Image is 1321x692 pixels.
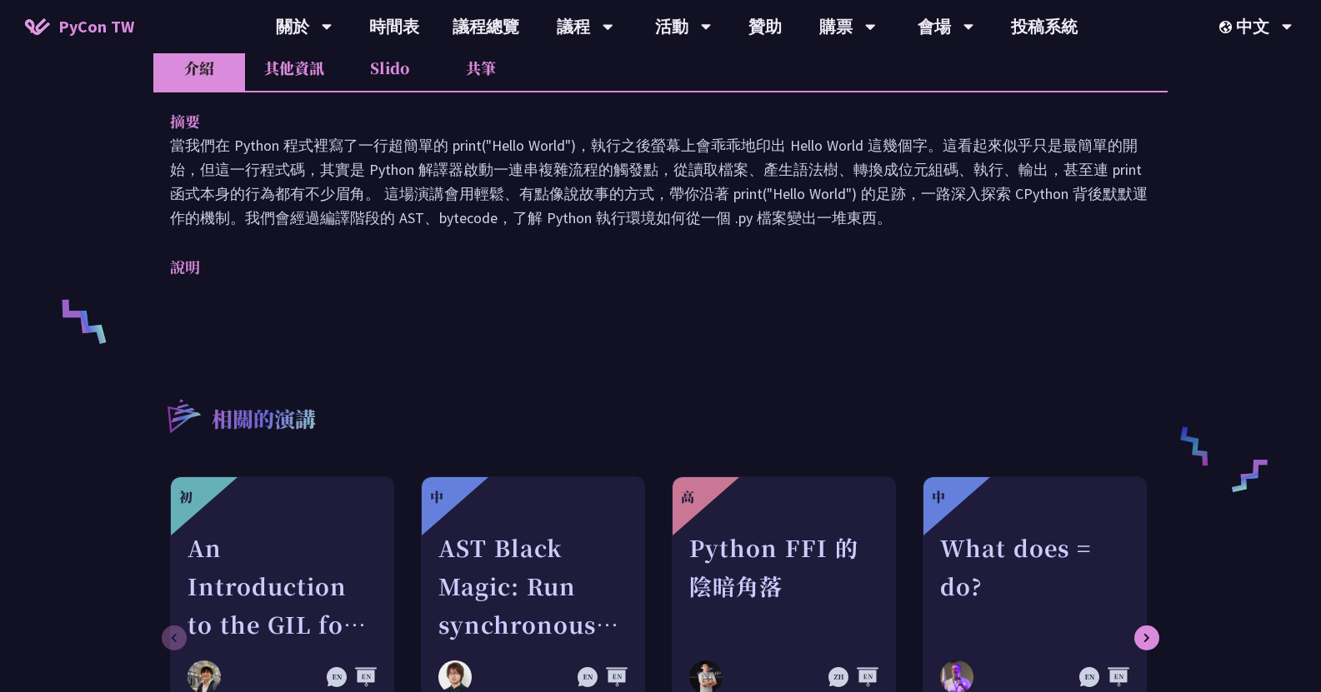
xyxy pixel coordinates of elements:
[689,529,878,644] div: Python FFI 的陰暗角落
[430,487,443,507] div: 中
[179,487,193,507] div: 初
[681,487,694,507] div: 高
[245,45,343,91] li: 其他資訊
[170,133,1151,230] p: 當我們在 Python 程式裡寫了一行超簡單的 print("Hello World")，執行之後螢幕上會乖乖地印出 Hello World 這幾個字。這看起來似乎只是最簡單的開始，但這一行程式...
[932,487,945,507] div: 中
[170,109,1118,133] p: 摘要
[153,45,245,91] li: 介紹
[940,529,1129,644] div: What does = do?
[1219,21,1236,33] img: Locale Icon
[435,45,527,91] li: 共筆
[188,529,377,644] div: An Introduction to the GIL for Python Beginners: Disabling It in Python 3.13 and Leveraging Concu...
[25,18,50,35] img: Home icon of PyCon TW 2025
[343,45,435,91] li: Slido
[58,14,134,39] span: PyCon TW
[143,375,223,456] img: r3.8d01567.svg
[170,255,1118,279] p: 說明
[8,6,151,47] a: PyCon TW
[212,404,316,437] p: 相關的演講
[438,529,628,644] div: AST Black Magic: Run synchronous Python code on asynchronous Pyodide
